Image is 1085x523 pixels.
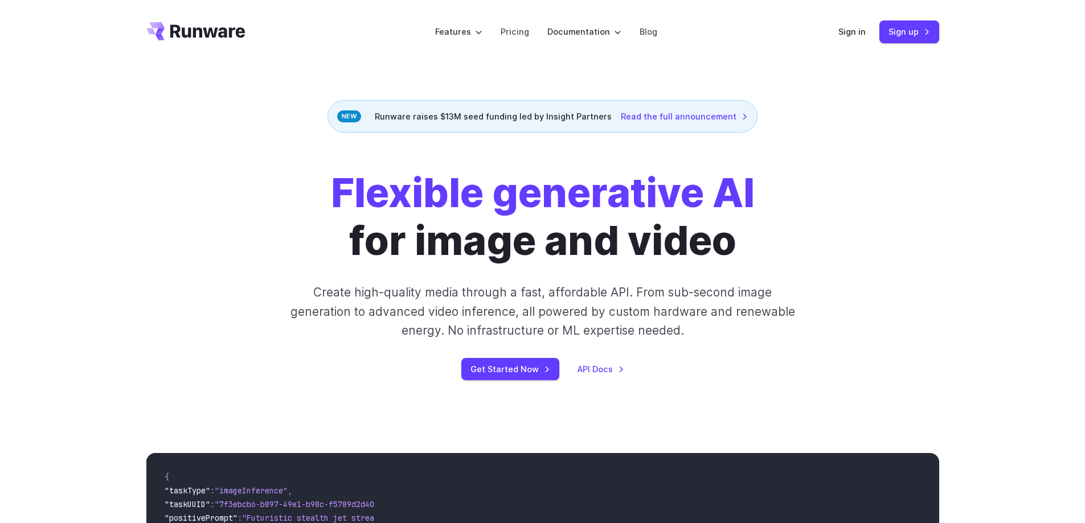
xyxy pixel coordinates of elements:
[165,513,238,523] span: "positivePrompt"
[288,485,292,496] span: ,
[331,168,755,217] strong: Flexible generative AI
[165,485,210,496] span: "taskType"
[215,499,388,509] span: "7f3ebcb6-b897-49e1-b98c-f5789d2d40d7"
[327,100,758,133] div: Runware raises $13M seed funding led by Insight Partners
[435,25,482,38] label: Features
[165,472,169,482] span: {
[215,485,288,496] span: "imageInference"
[578,363,624,376] a: API Docs
[210,499,215,509] span: :
[331,169,755,265] h1: for image and video
[621,110,748,123] a: Read the full announcement
[547,25,621,38] label: Documentation
[210,485,215,496] span: :
[165,499,210,509] span: "taskUUID"
[146,22,245,40] a: Go to /
[242,513,657,523] span: "Futuristic stealth jet streaking through a neon-lit cityscape with glowing purple exhaust"
[461,358,559,380] a: Get Started Now
[879,20,939,43] a: Sign up
[289,283,796,340] p: Create high-quality media through a fast, affordable API. From sub-second image generation to adv...
[501,25,529,38] a: Pricing
[238,513,242,523] span: :
[640,25,657,38] a: Blog
[838,25,866,38] a: Sign in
